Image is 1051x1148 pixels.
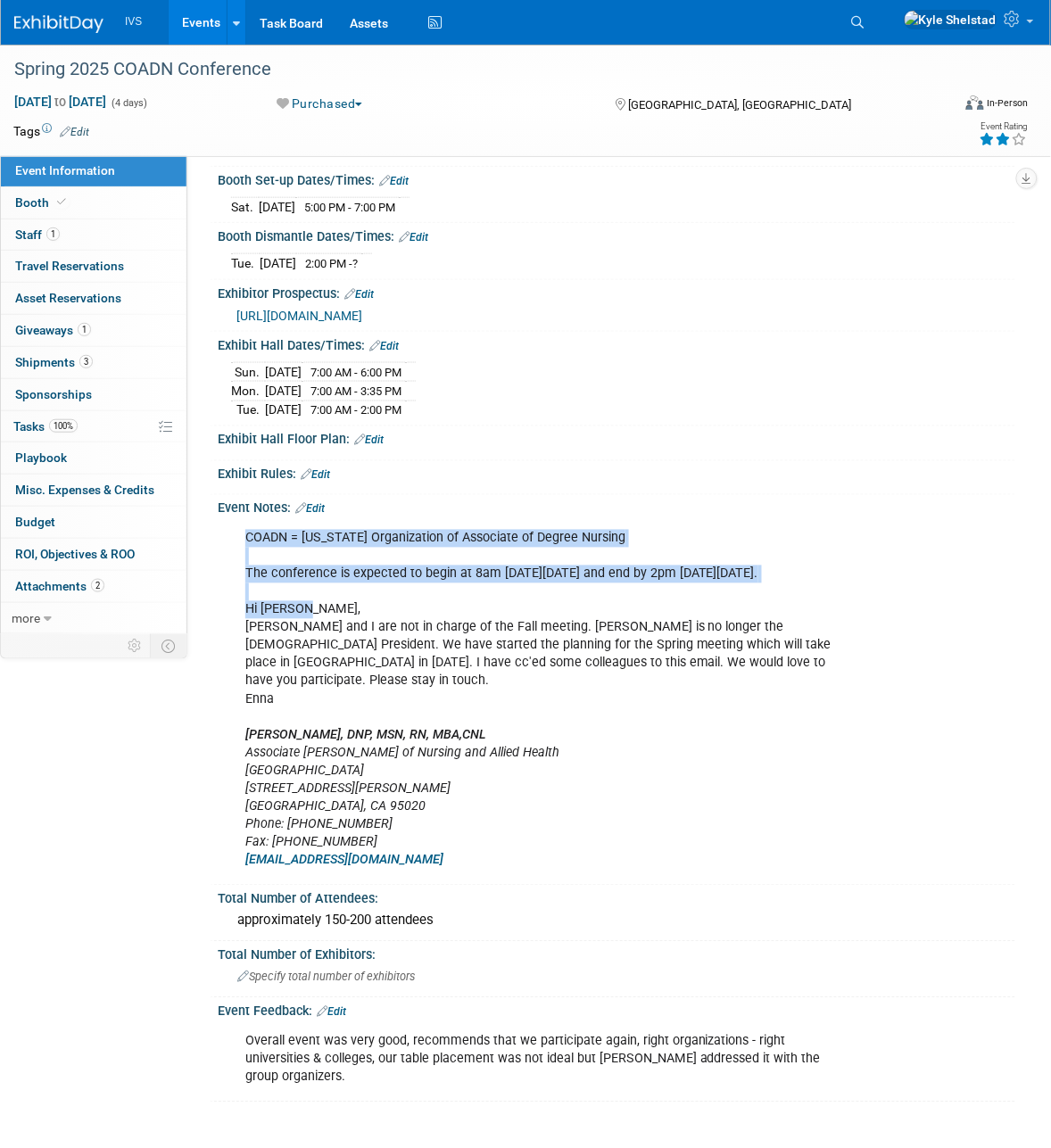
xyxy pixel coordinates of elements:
div: Exhibit Hall Dates/Times: [218,332,1015,355]
a: Edit [379,175,409,187]
td: [DATE] [265,382,302,401]
span: Shipments [15,355,93,369]
a: Tasks100% [1,411,186,442]
td: [DATE] [265,401,302,419]
a: Edit [399,231,428,244]
a: [URL][DOMAIN_NAME] [236,309,362,323]
span: 1 [78,323,91,336]
td: [DATE] [260,253,296,272]
div: Exhibit Rules: [218,461,1015,484]
div: approximately 150-200 attendees [231,907,1002,935]
span: IVS [125,15,142,28]
span: ROI, Objectives & ROO [15,547,135,561]
a: Booth [1,187,186,219]
div: Exhibit Hall Floor Plan: [218,426,1015,450]
i: Associate [PERSON_NAME] of Nursing and Allied Health [245,746,559,761]
td: Tue. [231,401,265,419]
div: Booth Set-up Dates/Times: [218,167,1015,190]
td: Personalize Event Tab Strip [120,634,151,657]
span: [DATE] [DATE] [13,94,107,110]
a: Travel Reservations [1,251,186,282]
span: Event Information [15,163,115,178]
img: Kyle Shelstad [904,10,997,29]
span: more [12,611,40,625]
td: Tags [13,122,89,140]
span: 7:00 AM - 3:35 PM [310,384,401,398]
i: Booth reservation complete [57,197,66,207]
a: Edit [295,503,325,516]
a: Edit [354,434,384,447]
div: Total Number of Attendees: [218,886,1015,908]
button: Purchased [270,95,369,112]
span: 3 [79,355,93,368]
div: Booth Dismantle Dates/Times: [218,223,1015,246]
i: [GEOGRAPHIC_DATA] [245,764,364,779]
a: Misc. Expenses & Credits [1,475,186,506]
a: Event Information [1,155,186,186]
span: 5:00 PM - 7:00 PM [304,201,395,214]
td: Sat. [231,197,259,216]
span: Tasks [13,419,78,434]
a: Asset Reservations [1,283,186,314]
i: [GEOGRAPHIC_DATA], CA 95020 [245,799,426,814]
div: Overall event was very good, recommends that we participate again, right organizations - right un... [233,1024,856,1095]
span: to [52,95,69,109]
div: Spring 2025 COADN Conference [8,54,930,86]
a: Edit [317,1006,346,1019]
td: Toggle Event Tabs [151,634,187,657]
div: Event Notes: [218,495,1015,518]
span: Attachments [15,579,104,593]
td: [DATE] [259,197,295,216]
i: [PERSON_NAME], DNP, MSN, RN, MBA,CNL [245,728,486,743]
td: [DATE] [265,362,302,382]
a: Edit [369,340,399,352]
div: Exhibitor Prospectus: [218,280,1015,303]
span: Misc. Expenses & Credits [15,483,154,497]
a: Edit [344,288,374,301]
span: [GEOGRAPHIC_DATA], [GEOGRAPHIC_DATA] [629,98,852,111]
div: COADN = [US_STATE] Organization of Associate of Degree Nursing The conference is expected to begi... [233,521,856,879]
div: Event Rating [980,122,1028,131]
i: Phone: [PHONE_NUMBER] [245,817,393,832]
i: [STREET_ADDRESS][PERSON_NAME] [245,781,451,797]
span: Sponsorships [15,387,92,401]
td: Sun. [231,362,265,382]
span: 7:00 AM - 2:00 PM [310,404,401,417]
a: Playbook [1,442,186,474]
span: 7:00 AM - 6:00 PM [310,366,401,379]
div: Event Feedback: [218,998,1015,1021]
span: Playbook [15,450,67,465]
i: Fax: [PHONE_NUMBER] [245,835,377,850]
span: 2:00 PM - [305,257,358,270]
td: Tue. [231,253,260,272]
div: In-Person [987,96,1029,110]
span: ? [352,257,358,270]
a: ROI, Objectives & ROO [1,539,186,570]
td: Mon. [231,382,265,401]
span: Asset Reservations [15,291,121,305]
a: Shipments3 [1,347,186,378]
span: Specify total number of exhibitors [237,970,415,984]
div: Event Format [871,93,1029,120]
a: Staff1 [1,219,186,251]
span: 1 [46,227,60,241]
span: 2 [91,579,104,592]
a: Edit [60,126,89,138]
span: Staff [15,227,60,242]
span: 100% [49,419,78,433]
img: ExhibitDay [14,15,103,33]
div: Total Number of Exhibitors: [218,942,1015,964]
span: Giveaways [15,323,91,337]
span: Travel Reservations [15,259,124,273]
a: Attachments2 [1,571,186,602]
a: more [1,603,186,634]
span: (4 days) [110,97,147,109]
span: Booth [15,195,70,210]
a: [EMAIL_ADDRESS][DOMAIN_NAME] [245,853,443,868]
a: Giveaways1 [1,315,186,346]
span: Budget [15,515,55,529]
a: Budget [1,507,186,538]
img: Format-Inperson.png [966,95,984,110]
a: Edit [301,469,330,482]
